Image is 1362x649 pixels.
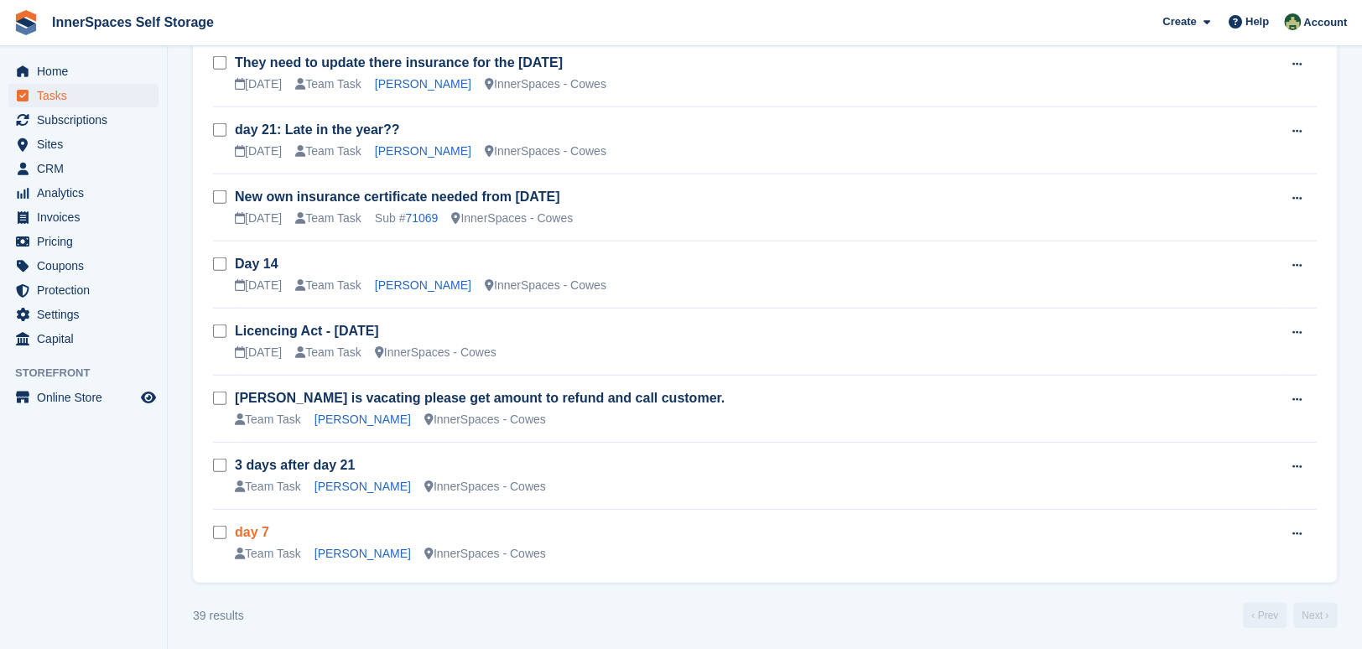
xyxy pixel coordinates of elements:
div: InnerSpaces - Cowes [424,545,546,563]
a: Day 14 [235,257,278,271]
a: [PERSON_NAME] [375,144,471,158]
a: menu [8,157,159,180]
span: Storefront [15,365,167,382]
a: Licencing Act - [DATE] [235,324,379,338]
span: Subscriptions [37,108,138,132]
div: InnerSpaces - Cowes [375,344,496,361]
div: InnerSpaces - Cowes [485,143,606,160]
a: [PERSON_NAME] [375,278,471,292]
a: menu [8,205,159,229]
div: 39 results [193,607,244,625]
span: Tasks [37,84,138,107]
span: Create [1162,13,1196,30]
img: Paula Amey [1284,13,1301,30]
a: day 21: Late in the year?? [235,122,400,137]
div: [DATE] [235,344,282,361]
div: Team Task [235,478,301,496]
a: Preview store [138,387,159,408]
div: Team Task [295,143,361,160]
div: Team Task [235,545,301,563]
span: Help [1245,13,1269,30]
a: menu [8,386,159,409]
a: menu [8,303,159,326]
a: menu [8,108,159,132]
a: 71069 [405,211,438,225]
div: InnerSpaces - Cowes [424,478,546,496]
span: Protection [37,278,138,302]
a: menu [8,254,159,278]
span: Home [37,60,138,83]
a: [PERSON_NAME] [315,547,411,560]
span: Account [1303,14,1347,31]
a: Next [1293,603,1337,628]
a: [PERSON_NAME] [375,77,471,91]
div: [DATE] [235,75,282,93]
div: Team Task [295,344,361,361]
div: [DATE] [235,210,282,227]
div: Team Task [295,75,361,93]
span: CRM [37,157,138,180]
a: menu [8,84,159,107]
a: menu [8,60,159,83]
a: menu [8,230,159,253]
div: InnerSpaces - Cowes [485,277,606,294]
a: day 7 [235,525,269,539]
div: InnerSpaces - Cowes [424,411,546,428]
div: Sub # [375,210,439,227]
a: New own insurance certificate needed from [DATE] [235,190,559,204]
span: Coupons [37,254,138,278]
span: Sites [37,132,138,156]
a: They need to update there insurance for the [DATE] [235,55,563,70]
img: stora-icon-8386f47178a22dfd0bd8f6a31ec36ba5ce8667c1dd55bd0f319d3a0aa187defe.svg [13,10,39,35]
span: Capital [37,327,138,350]
a: [PERSON_NAME] is vacating please get amount to refund and call customer. [235,391,725,405]
a: menu [8,181,159,205]
div: Team Task [295,210,361,227]
a: menu [8,327,159,350]
div: Team Task [235,411,301,428]
a: menu [8,132,159,156]
a: menu [8,278,159,302]
a: [PERSON_NAME] [315,413,411,426]
div: [DATE] [235,143,282,160]
a: 3 days after day 21 [235,458,355,472]
a: InnerSpaces Self Storage [45,8,221,36]
span: Pricing [37,230,138,253]
a: [PERSON_NAME] [315,480,411,493]
a: Previous [1243,603,1287,628]
nav: Page [1240,603,1340,628]
div: InnerSpaces - Cowes [451,210,573,227]
div: InnerSpaces - Cowes [485,75,606,93]
div: Team Task [295,277,361,294]
span: Online Store [37,386,138,409]
span: Settings [37,303,138,326]
div: [DATE] [235,277,282,294]
span: Invoices [37,205,138,229]
span: Analytics [37,181,138,205]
